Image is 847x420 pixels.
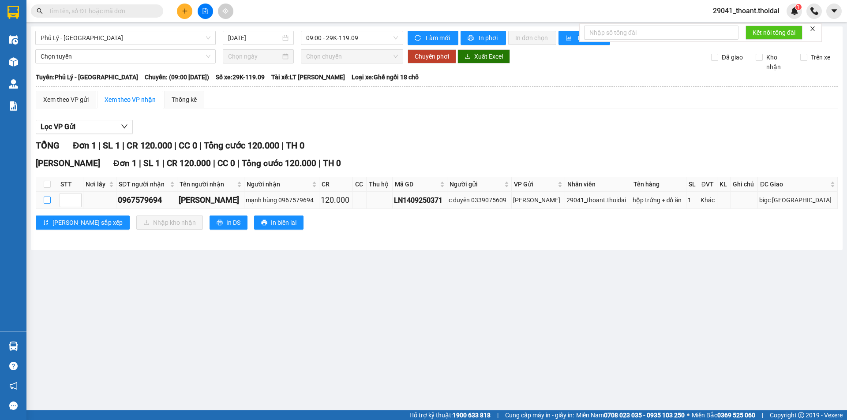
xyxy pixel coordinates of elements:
span: TH 0 [286,140,304,151]
span: sort-ascending [43,219,49,227]
img: solution-icon [9,101,18,111]
td: 0967579694 [116,192,177,209]
span: [PERSON_NAME] [36,158,100,168]
div: 120.000 [321,194,351,206]
span: SL 1 [103,140,120,151]
span: down [121,123,128,130]
input: Nhập số tổng đài [584,26,738,40]
span: Cung cấp máy in - giấy in: [505,410,574,420]
span: Đơn 1 [73,140,96,151]
th: KL [717,177,731,192]
div: [PERSON_NAME] [513,195,563,205]
span: 09:00 - 29K-119.09 [306,31,398,45]
div: Xem theo VP gửi [43,95,89,104]
span: ĐC Giao [760,179,828,189]
span: CR 120.000 [127,140,172,151]
b: Tuyến: Phủ Lý - [GEOGRAPHIC_DATA] [36,74,138,81]
td: mạnh hùng [177,192,244,209]
input: Chọn ngày [228,52,281,61]
span: search [37,8,43,14]
div: hộp trứng + đồ ăn [633,195,685,205]
th: Ghi chú [731,177,758,192]
div: 29041_thoant.thoidai [566,195,630,205]
div: mạnh hùng 0967579694 [246,195,318,205]
span: | [319,158,321,168]
span: Chọn chuyến [306,50,398,63]
span: | [122,140,124,151]
span: 1 [797,4,800,10]
span: Tổng cước 120.000 [204,140,279,151]
span: printer [468,35,475,42]
span: Kết nối tổng đài [753,28,795,37]
div: bigc [GEOGRAPHIC_DATA] [759,195,836,205]
div: Thống kê [172,95,197,104]
span: Làm mới [426,33,451,43]
span: sync [415,35,422,42]
th: STT [58,177,83,192]
span: | [98,140,101,151]
div: c duyên 0339075609 [449,195,510,205]
span: question-circle [9,362,18,370]
span: Số xe: 29K-119.09 [216,72,265,82]
span: Xuất Excel [474,52,503,61]
span: SL 1 [143,158,160,168]
span: notification [9,382,18,390]
span: | [174,140,176,151]
span: caret-down [830,7,838,15]
strong: 1900 633 818 [453,412,491,419]
span: bar-chart [566,35,573,42]
span: plus [182,8,188,14]
span: message [9,401,18,410]
div: [PERSON_NAME] [179,194,243,206]
button: Chuyển phơi [408,49,456,63]
span: VP Gửi [514,179,556,189]
span: ⚪️ [687,413,690,417]
div: Xem theo VP nhận [105,95,156,104]
img: icon-new-feature [791,7,798,15]
button: aim [218,4,233,19]
span: Đã giao [718,52,746,62]
div: 0967579694 [118,194,176,206]
img: warehouse-icon [9,57,18,67]
img: warehouse-icon [9,35,18,45]
span: CC 0 [179,140,197,151]
span: Chọn tuyến [41,50,210,63]
span: Tên người nhận [180,179,235,189]
th: Thu hộ [367,177,393,192]
span: printer [217,219,223,227]
button: printerIn biên lai [254,216,304,230]
button: printerIn DS [210,216,247,230]
input: Tìm tên, số ĐT hoặc mã đơn [49,6,153,16]
span: Miền Nam [576,410,685,420]
span: CC 0 [217,158,235,168]
th: CC [353,177,367,192]
span: copyright [798,412,804,418]
button: bar-chartThống kê [558,31,610,45]
img: phone-icon [810,7,818,15]
span: TỔNG [36,140,60,151]
img: logo-vxr [7,6,19,19]
span: In DS [226,218,240,227]
span: aim [222,8,229,14]
span: In biên lai [271,218,296,227]
img: warehouse-icon [9,79,18,89]
button: downloadNhập kho nhận [136,216,203,230]
span: Người nhận [247,179,310,189]
div: LN1409250371 [394,195,446,206]
button: Kết nối tổng đài [746,26,802,40]
strong: 0708 023 035 - 0935 103 250 [604,412,685,419]
span: | [281,140,284,151]
button: In đơn chọn [508,31,556,45]
span: close [810,26,816,32]
strong: 0369 525 060 [717,412,755,419]
button: Lọc VP Gửi [36,120,133,134]
span: Lọc VP Gửi [41,121,75,132]
span: TH 0 [323,158,341,168]
span: | [213,158,215,168]
button: sort-ascending[PERSON_NAME] sắp xếp [36,216,130,230]
span: | [162,158,165,168]
td: Lý Nhân [512,192,565,209]
span: download [465,53,471,60]
span: Nơi lấy [86,179,107,189]
span: Tổng cước 120.000 [242,158,316,168]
